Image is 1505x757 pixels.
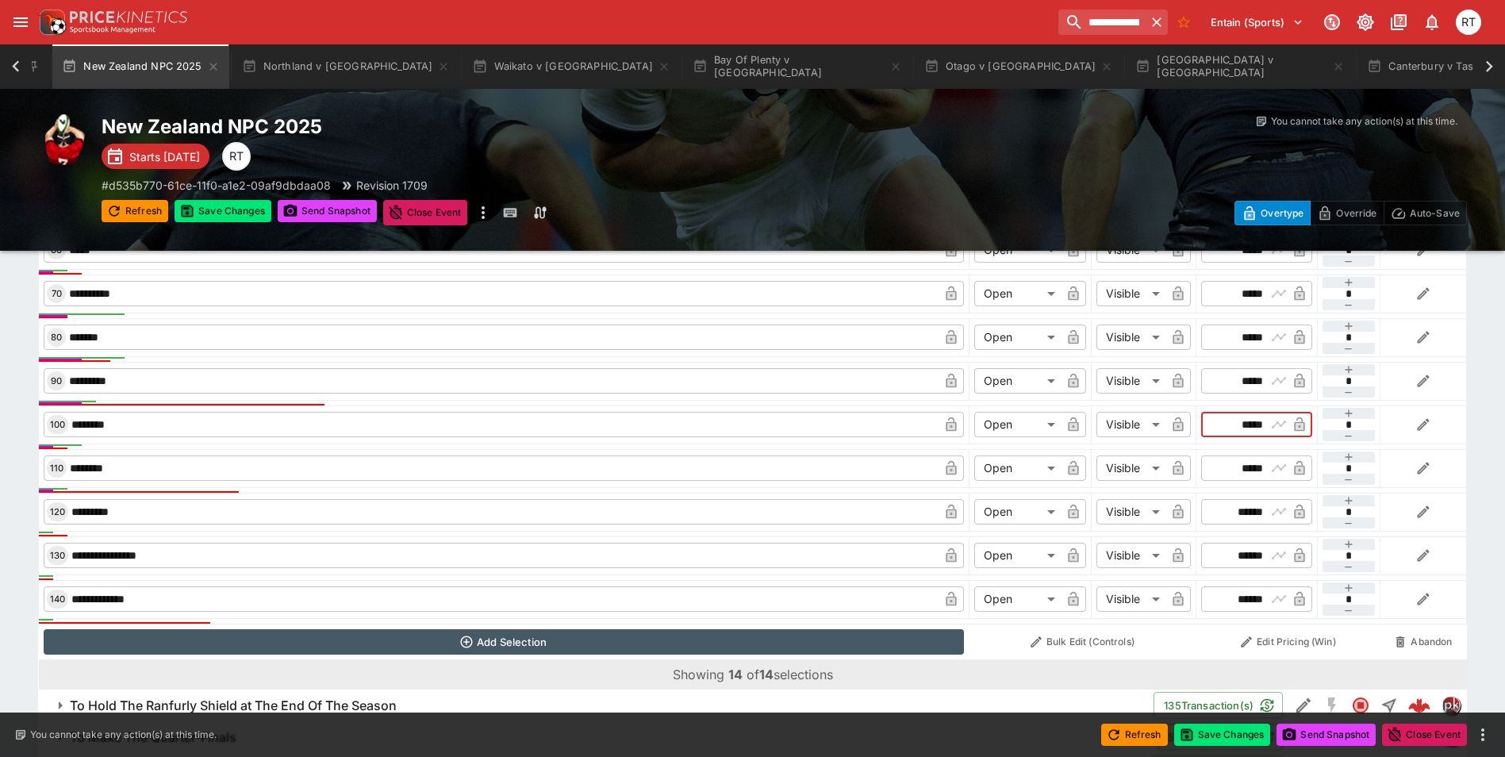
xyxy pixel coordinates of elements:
[48,288,65,299] span: 70
[1096,499,1165,525] div: Visible
[1277,724,1376,746] button: Send Snapshot
[915,44,1123,89] button: Otago v [GEOGRAPHIC_DATA]
[1473,725,1492,744] button: more
[1289,691,1318,720] button: Edit Detail
[175,200,271,222] button: Save Changes
[1385,629,1461,655] button: Abandon
[102,200,168,222] button: Refresh
[1384,8,1413,37] button: Documentation
[102,177,331,194] p: Copy To Clipboard
[1201,10,1313,35] button: Select Tenant
[683,44,912,89] button: Bay Of Plenty v [GEOGRAPHIC_DATA]
[48,332,65,343] span: 80
[1174,724,1271,746] button: Save Changes
[1261,205,1303,221] p: Overtype
[47,463,67,474] span: 110
[38,690,1154,721] button: To Hold The Ranfurly Shield at The End Of The Season
[1384,201,1467,225] button: Auto-Save
[1336,205,1376,221] p: Override
[48,375,65,386] span: 90
[1456,10,1481,35] div: Richard Tatton
[1200,629,1376,655] button: Edit Pricing (Win)
[474,200,493,225] button: more
[1234,201,1311,225] button: Overtype
[1418,8,1446,37] button: Notifications
[1408,694,1430,717] div: 126c7920-6f2a-48d4-ada2-9bd66330ff9d
[1351,8,1380,37] button: Toggle light/dark mode
[1442,697,1460,714] img: pricekinetics
[1351,696,1370,715] svg: Closed
[44,629,965,655] button: Add Selection
[974,543,1061,568] div: Open
[1346,691,1375,720] button: Closed
[1101,724,1168,746] button: Refresh
[1096,455,1165,481] div: Visible
[38,114,89,165] img: rugby_union.png
[728,667,743,682] b: 14
[70,697,397,714] h6: To Hold The Ranfurly Shield at The End Of The Season
[232,44,460,89] button: Northland v [GEOGRAPHIC_DATA]
[1451,5,1486,40] button: Richard Tatton
[47,506,68,517] span: 120
[974,586,1061,612] div: Open
[673,665,833,684] p: Showing of selections
[1096,543,1165,568] div: Visible
[974,412,1061,437] div: Open
[1126,44,1354,89] button: [GEOGRAPHIC_DATA] v [GEOGRAPHIC_DATA]
[1096,586,1165,612] div: Visible
[1234,201,1467,225] div: Start From
[1410,205,1460,221] p: Auto-Save
[129,148,200,165] p: Starts [DATE]
[974,368,1061,394] div: Open
[35,6,67,38] img: PriceKinetics Logo
[463,44,680,89] button: Waikato v [GEOGRAPHIC_DATA]
[47,594,68,605] span: 140
[1318,691,1346,720] button: SGM Disabled
[383,200,468,225] button: Close Event
[1096,368,1165,394] div: Visible
[1058,10,1146,35] input: search
[1096,281,1165,306] div: Visible
[1096,412,1165,437] div: Visible
[974,325,1061,350] div: Open
[1154,692,1283,719] button: 135Transaction(s)
[102,114,785,139] h2: Copy To Clipboard
[70,26,155,33] img: Sportsbook Management
[1382,724,1467,746] button: Close Event
[1442,696,1461,715] div: pricekinetics
[30,728,217,742] p: You cannot take any action(s) at this time.
[1408,694,1430,717] img: logo-cerberus--red.svg
[1096,325,1165,350] div: Visible
[759,667,774,682] b: 14
[1171,10,1196,35] button: No Bookmarks
[1271,114,1457,129] p: You cannot take any action(s) at this time.
[1318,8,1346,37] button: Connected to PK
[6,8,35,37] button: open drawer
[973,629,1191,655] button: Bulk Edit (Controls)
[70,11,187,23] img: PriceKinetics
[974,455,1061,481] div: Open
[1403,690,1435,721] a: 126c7920-6f2a-48d4-ada2-9bd66330ff9d
[222,142,251,171] div: Richard Tatton
[47,419,68,430] span: 100
[47,550,68,561] span: 130
[974,499,1061,525] div: Open
[356,177,428,194] p: Revision 1709
[278,200,377,222] button: Send Snapshot
[52,44,228,89] button: New Zealand NPC 2025
[1310,201,1384,225] button: Override
[974,281,1061,306] div: Open
[1375,691,1403,720] button: Straight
